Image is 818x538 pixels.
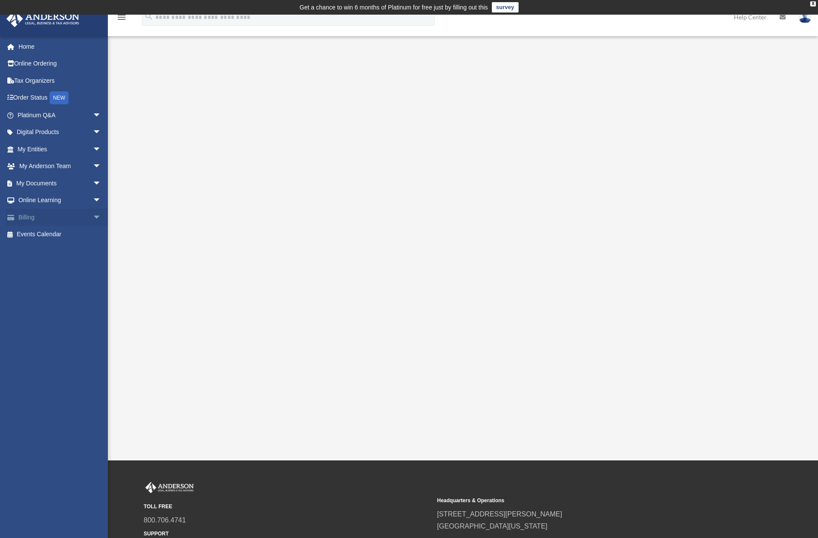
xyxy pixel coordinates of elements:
i: search [144,12,154,21]
img: User Pic [799,11,812,23]
a: survey [492,2,519,13]
a: My Anderson Teamarrow_drop_down [6,158,114,175]
span: arrow_drop_down [93,124,110,141]
i: menu [116,12,127,22]
span: arrow_drop_down [93,209,110,226]
span: arrow_drop_down [93,158,110,175]
a: 800.706.4741 [144,516,186,524]
a: My Entitiesarrow_drop_down [6,141,114,158]
small: TOLL FREE [144,502,431,511]
span: arrow_drop_down [93,106,110,124]
div: NEW [50,91,69,104]
img: Anderson Advisors Platinum Portal [144,482,195,493]
a: Tax Organizers [6,72,114,89]
img: Anderson Advisors Platinum Portal [4,10,82,27]
a: Digital Productsarrow_drop_down [6,124,114,141]
span: arrow_drop_down [93,192,110,210]
a: Platinum Q&Aarrow_drop_down [6,106,114,124]
span: arrow_drop_down [93,141,110,158]
a: [STREET_ADDRESS][PERSON_NAME] [437,510,562,518]
div: Get a chance to win 6 months of Platinum for free just by filling out this [299,2,488,13]
a: My Documentsarrow_drop_down [6,175,114,192]
a: Home [6,38,114,55]
a: Billingarrow_drop_down [6,209,114,226]
div: close [810,1,816,6]
a: [GEOGRAPHIC_DATA][US_STATE] [437,522,547,530]
a: Online Ordering [6,55,114,72]
a: Online Learningarrow_drop_down [6,192,114,209]
span: arrow_drop_down [93,175,110,192]
a: menu [116,15,127,22]
a: Order StatusNEW [6,89,114,107]
a: Events Calendar [6,226,114,243]
small: Headquarters & Operations [437,496,724,505]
